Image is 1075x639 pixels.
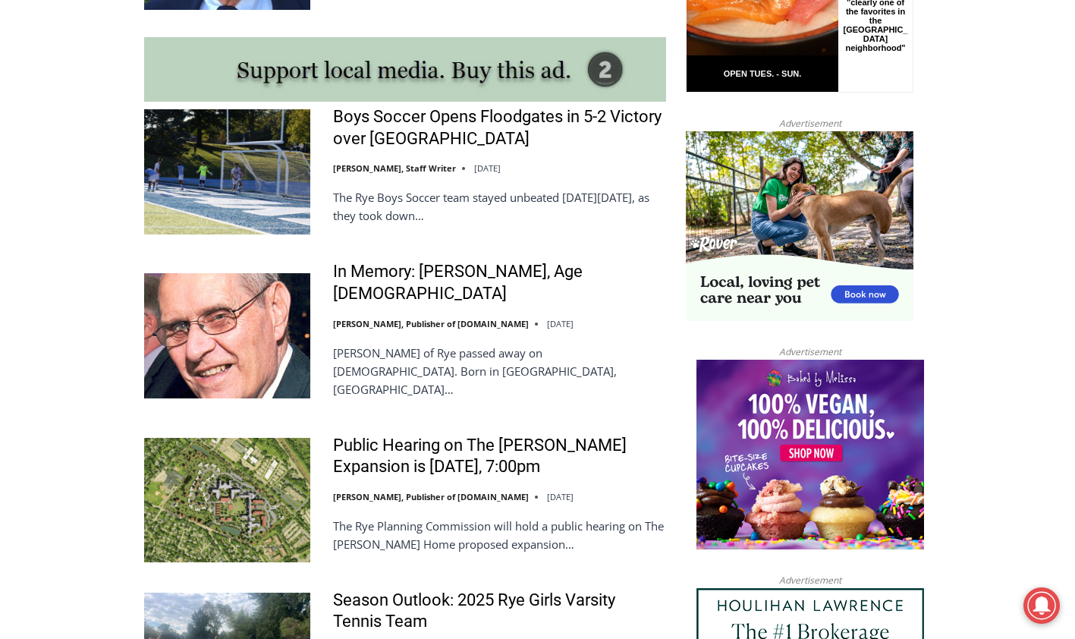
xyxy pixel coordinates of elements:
[5,156,149,214] span: Open Tues. - Sun. [PHONE_NUMBER]
[365,147,735,189] a: Intern @ [DOMAIN_NAME]
[333,318,529,329] a: [PERSON_NAME], Publisher of [DOMAIN_NAME]
[397,151,703,185] span: Intern @ [DOMAIN_NAME]
[764,345,857,359] span: Advertisement
[333,106,666,150] a: Boys Soccer Opens Floodgates in 5-2 Victory over [GEOGRAPHIC_DATA]
[144,438,310,562] img: Public Hearing on The Osborn Expansion is Tuesday, 7:00pm
[333,517,666,553] p: The Rye Planning Commission will hold a public hearing on The [PERSON_NAME] Home proposed expansion…
[333,188,666,225] p: The Rye Boys Soccer team stayed unbeated [DATE][DATE], as they took down…
[474,162,501,174] time: [DATE]
[696,360,924,549] img: Baked by Melissa
[144,109,310,234] img: Boys Soccer Opens Floodgates in 5-2 Victory over Westlake
[156,95,223,181] div: "clearly one of the favorites in the [GEOGRAPHIC_DATA] neighborhood"
[764,116,857,131] span: Advertisement
[764,573,857,587] span: Advertisement
[333,590,666,633] a: Season Outlook: 2025 Rye Girls Varsity Tennis Team
[333,344,666,398] p: [PERSON_NAME] of Rye passed away on [DEMOGRAPHIC_DATA]. Born in [GEOGRAPHIC_DATA], [GEOGRAPHIC_DA...
[333,491,529,502] a: [PERSON_NAME], Publisher of [DOMAIN_NAME]
[333,162,456,174] a: [PERSON_NAME], Staff Writer
[383,1,717,147] div: "[PERSON_NAME] and I covered the [DATE] Parade, which was a really eye opening experience as I ha...
[144,273,310,398] img: In Memory: Donald J. Demas, Age 90
[333,261,666,304] a: In Memory: [PERSON_NAME], Age [DEMOGRAPHIC_DATA]
[547,318,574,329] time: [DATE]
[333,435,666,478] a: Public Hearing on The [PERSON_NAME] Expansion is [DATE], 7:00pm
[547,491,574,502] time: [DATE]
[1,153,152,189] a: Open Tues. - Sun. [PHONE_NUMBER]
[144,37,666,102] img: support local media, buy this ad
